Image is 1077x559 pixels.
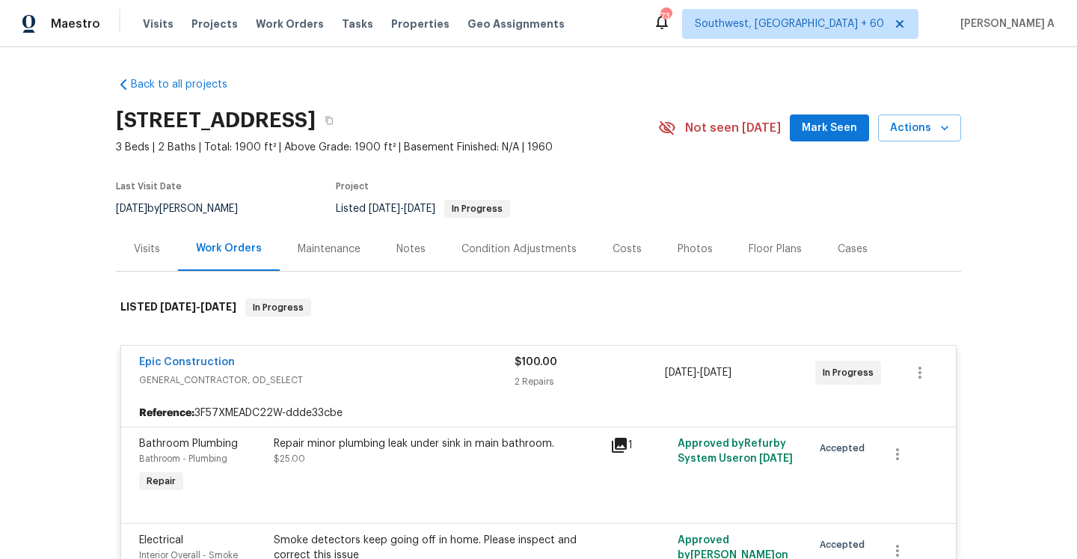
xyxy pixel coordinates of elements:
div: Cases [838,242,868,257]
div: Visits [134,242,160,257]
span: Project [336,182,369,191]
div: Work Orders [196,241,262,256]
div: Maintenance [298,242,360,257]
span: In Progress [823,365,880,380]
h6: LISTED [120,299,236,317]
span: Bathroom - Plumbing [139,454,227,463]
span: Southwest, [GEOGRAPHIC_DATA] + 60 [695,16,884,31]
div: Photos [678,242,713,257]
span: Not seen [DATE] [685,120,781,135]
div: Notes [396,242,426,257]
div: Costs [613,242,642,257]
span: [DATE] [160,302,196,312]
span: - [160,302,236,312]
div: 2 Repairs [515,374,665,389]
div: by [PERSON_NAME] [116,200,256,218]
button: Actions [878,114,961,142]
span: 3 Beds | 2 Baths | Total: 1900 ft² | Above Grade: 1900 ft² | Basement Finished: N/A | 1960 [116,140,658,155]
span: [DATE] [700,367,731,378]
span: Properties [391,16,449,31]
span: [DATE] [665,367,696,378]
span: Bathroom Plumbing [139,439,238,449]
div: Repair minor plumbing leak under sink in main bathroom. [274,436,601,451]
span: [DATE] [369,204,400,214]
span: Work Orders [256,16,324,31]
span: Electrical [139,535,183,546]
a: Epic Construction [139,357,235,367]
span: [DATE] [759,453,793,464]
span: Maestro [51,16,100,31]
div: LISTED [DATE]-[DATE]In Progress [116,284,961,332]
span: Last Visit Date [116,182,182,191]
div: 734 [660,9,671,24]
button: Copy Address [316,107,343,134]
span: Repair [141,474,182,489]
span: Accepted [820,441,871,456]
span: Mark Seen [802,119,857,138]
span: Tasks [342,19,373,29]
div: Floor Plans [749,242,802,257]
div: 3F57XMEADC22W-ddde33cbe [121,400,956,427]
span: [DATE] [116,204,147,214]
span: Accepted [820,537,871,552]
span: GENERAL_CONTRACTOR, OD_SELECT [139,373,515,388]
a: Back to all projects [116,77,260,92]
span: Listed [336,204,510,214]
span: [DATE] [200,302,236,312]
span: $100.00 [515,357,557,367]
h2: [STREET_ADDRESS] [116,113,316,128]
button: Mark Seen [790,114,869,142]
span: [DATE] [404,204,435,214]
span: - [665,365,731,380]
span: Approved by Refurby System User on [678,439,793,464]
span: Projects [191,16,238,31]
span: - [369,204,435,214]
span: $25.00 [274,454,305,463]
div: Condition Adjustments [461,242,577,257]
b: Reference: [139,406,194,421]
span: Actions [890,119,949,138]
span: In Progress [247,300,310,315]
span: Visits [143,16,174,31]
span: Geo Assignments [467,16,565,31]
span: In Progress [446,204,509,213]
div: 1 [610,436,669,454]
span: [PERSON_NAME] A [954,16,1055,31]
